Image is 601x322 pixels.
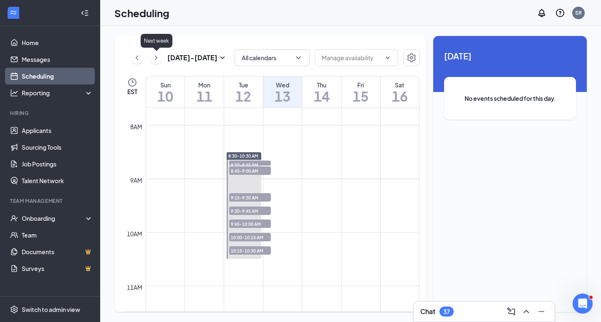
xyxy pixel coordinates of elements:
[146,81,184,89] div: Sun
[152,53,160,63] svg: ChevronRight
[10,110,91,117] div: Hiring
[22,122,93,139] a: Applicants
[133,53,141,63] svg: ChevronLeft
[224,77,263,107] a: August 12, 2025
[114,6,169,20] h1: Scheduling
[444,49,576,62] span: [DATE]
[381,81,419,89] div: Sat
[573,294,593,314] iframe: Intercom live chat
[9,8,18,17] svg: WorkstreamLogo
[229,220,271,228] span: 9:45-10:00 AM
[537,8,547,18] svg: Notifications
[185,77,224,107] a: August 11, 2025
[403,49,420,66] button: Settings
[224,89,263,103] h1: 12
[461,94,559,103] span: No events scheduled for this day.
[263,89,302,103] h1: 13
[10,214,18,222] svg: UserCheck
[407,53,417,63] svg: Settings
[263,81,302,89] div: Wed
[146,77,184,107] a: August 10, 2025
[22,214,86,222] div: Onboarding
[420,307,435,316] h3: Chat
[555,8,565,18] svg: QuestionInfo
[341,81,380,89] div: Fri
[22,89,93,97] div: Reporting
[302,89,341,103] h1: 14
[22,227,93,243] a: Team
[229,161,271,169] span: 8:30-8:45 AM
[22,68,93,84] a: Scheduling
[167,53,217,62] h3: [DATE] - [DATE]
[10,305,18,314] svg: Settings
[146,89,184,103] h1: 10
[235,49,310,66] button: All calendarsChevronDown
[185,81,224,89] div: Mon
[443,308,450,315] div: 37
[22,51,93,68] a: Messages
[217,53,227,63] svg: SmallChevronDown
[125,229,144,238] div: 10am
[150,51,162,64] button: ChevronRight
[22,260,93,277] a: SurveysCrown
[263,77,302,107] a: August 13, 2025
[125,283,144,292] div: 11am
[185,89,224,103] h1: 11
[535,305,548,318] button: Minimize
[302,77,341,107] a: August 14, 2025
[224,81,263,89] div: Tue
[10,89,18,97] svg: Analysis
[229,246,271,255] span: 10:15-10:30 AM
[302,81,341,89] div: Thu
[22,34,93,51] a: Home
[536,307,546,317] svg: Minimize
[294,54,303,62] svg: ChevronDown
[520,305,533,318] button: ChevronUp
[341,77,380,107] a: August 15, 2025
[129,122,144,131] div: 8am
[381,89,419,103] h1: 16
[228,153,258,159] span: 8:30-10:30 AM
[22,156,93,172] a: Job Postings
[127,87,137,96] span: EST
[229,207,271,215] span: 9:30-9:45 AM
[22,172,93,189] a: Talent Network
[127,77,137,87] svg: Clock
[575,9,582,16] div: SR
[229,193,271,202] span: 9:15-9:30 AM
[229,166,271,175] span: 8:45-9:00 AM
[10,197,91,204] div: Team Management
[322,53,381,62] input: Manage availability
[341,89,380,103] h1: 15
[22,305,80,314] div: Switch to admin view
[131,51,143,64] button: ChevronLeft
[506,307,516,317] svg: ComposeMessage
[505,305,518,318] button: ComposeMessage
[22,243,93,260] a: DocumentsCrown
[81,9,89,17] svg: Collapse
[521,307,531,317] svg: ChevronUp
[129,176,144,185] div: 9am
[384,54,391,61] svg: ChevronDown
[229,233,271,241] span: 10:00-10:15 AM
[381,77,419,107] a: August 16, 2025
[141,34,172,48] div: Next week
[22,139,93,156] a: Sourcing Tools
